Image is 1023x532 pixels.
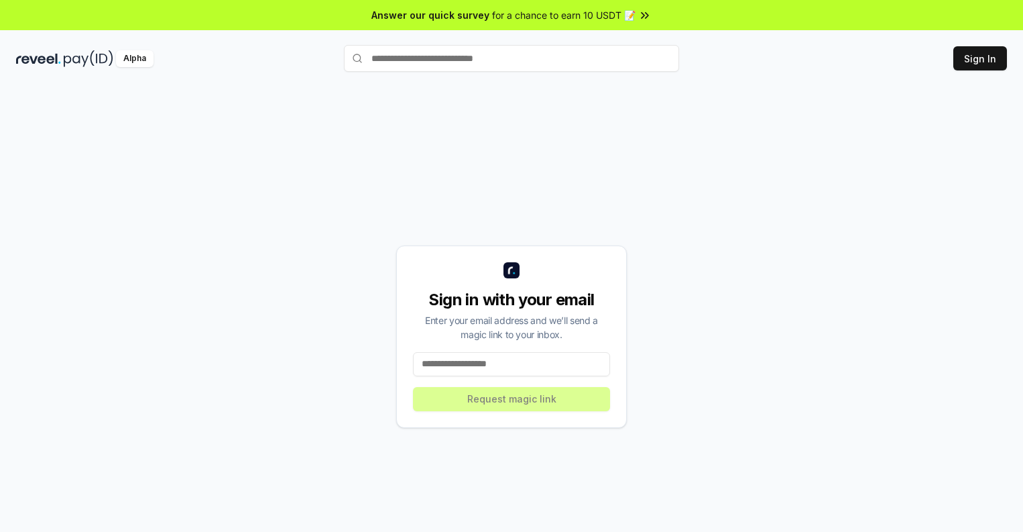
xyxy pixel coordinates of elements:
[16,50,61,67] img: reveel_dark
[953,46,1007,70] button: Sign In
[492,8,636,22] span: for a chance to earn 10 USDT 📝
[413,289,610,311] div: Sign in with your email
[413,313,610,341] div: Enter your email address and we’ll send a magic link to your inbox.
[503,262,520,278] img: logo_small
[116,50,154,67] div: Alpha
[64,50,113,67] img: pay_id
[371,8,489,22] span: Answer our quick survey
